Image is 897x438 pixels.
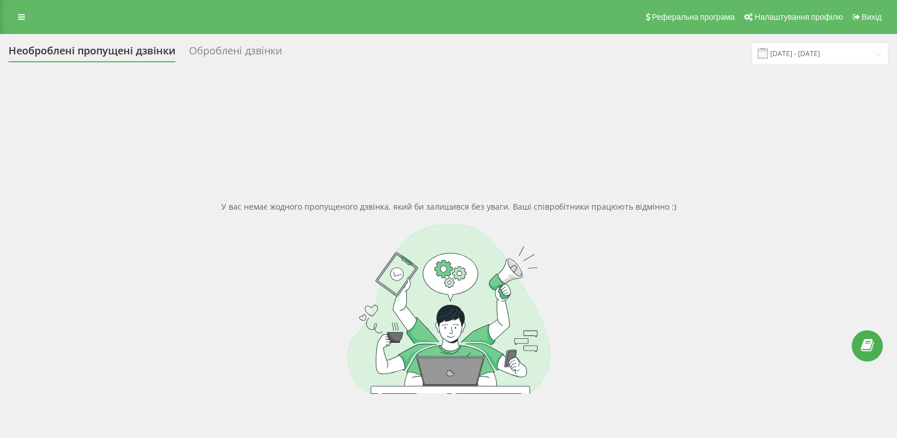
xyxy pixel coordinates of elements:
span: Налаштування профілю [754,12,843,22]
div: Оброблені дзвінки [189,45,282,62]
div: Необроблені пропущені дзвінки [8,45,175,62]
span: Вихід [862,12,882,22]
span: Реферальна програма [652,12,735,22]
